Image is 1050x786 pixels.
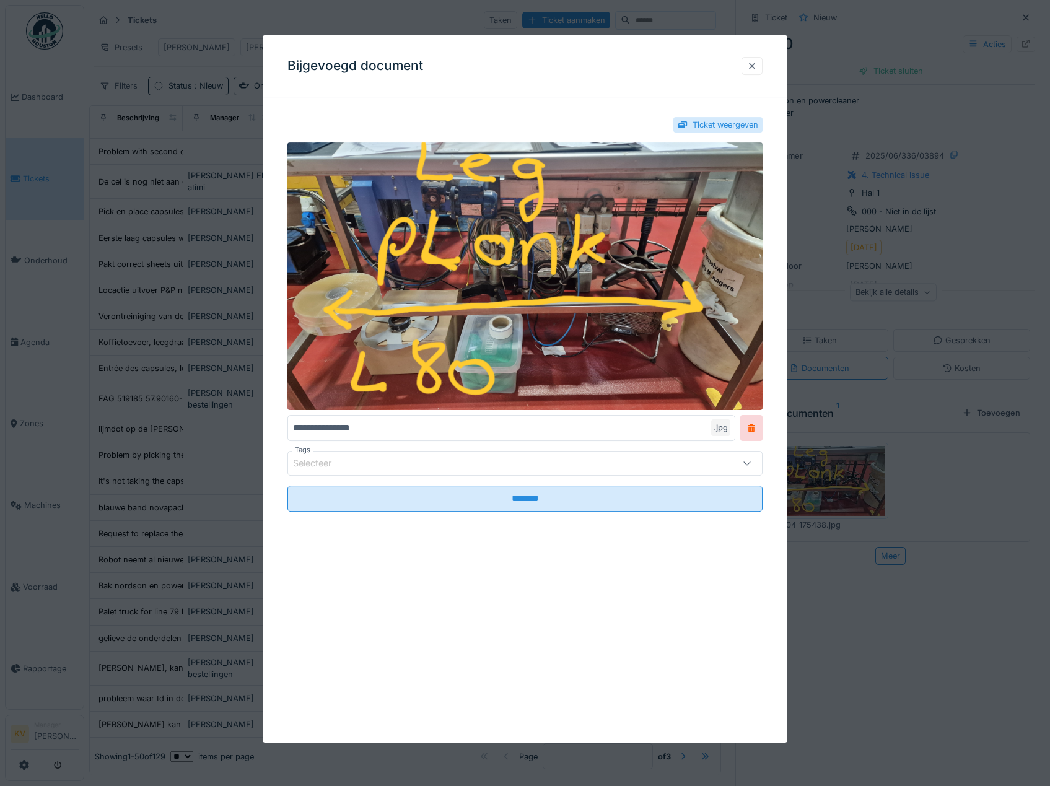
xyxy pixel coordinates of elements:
div: .jpg [711,419,730,436]
img: 70d7e2e5-487f-4da2-a118-3b8ccaf565be-20250604_175438.jpg [287,142,763,410]
label: Tags [292,445,313,455]
h3: Bijgevoegd document [287,58,423,74]
div: Selecteer [293,457,349,471]
div: Ticket weergeven [693,119,758,131]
